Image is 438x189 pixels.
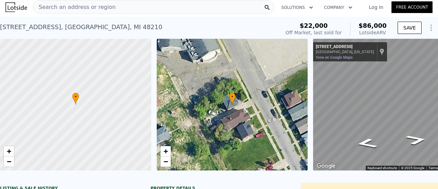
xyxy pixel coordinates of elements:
[160,146,171,156] a: Zoom in
[4,156,14,167] a: Zoom out
[315,162,337,170] a: Open this area in Google Maps (opens a new window)
[397,132,436,147] path: Go Northwest, Begole St
[163,157,168,166] span: −
[160,156,171,167] a: Zoom out
[391,1,433,13] a: Free Account
[428,166,438,170] a: Terms (opens in new tab)
[398,22,422,34] button: SAVE
[316,50,374,54] div: [GEOGRAPHIC_DATA], [US_STATE]
[276,1,319,14] button: Solutions
[315,162,337,170] img: Google
[368,166,397,170] button: Keyboard shortcuts
[319,1,358,14] button: Company
[359,29,387,36] div: Lotside ARV
[316,44,374,50] div: [STREET_ADDRESS]
[229,93,236,105] div: •
[424,21,438,35] button: Show Options
[359,22,387,29] span: $86,000
[163,147,168,155] span: +
[5,2,27,12] img: Lotside
[401,166,424,170] span: © 2025 Google
[72,93,79,105] div: •
[347,136,386,151] path: Go Southeast, Begole St
[7,157,11,166] span: −
[286,29,342,36] div: Off Market, last sold for
[229,94,236,100] span: •
[7,147,11,155] span: +
[361,4,391,11] a: Log In
[379,48,384,56] a: Show location on map
[300,22,328,29] span: $22,000
[4,146,14,156] a: Zoom in
[316,55,353,60] a: View on Google Maps
[33,3,116,11] span: Search an address or region
[72,94,79,100] span: •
